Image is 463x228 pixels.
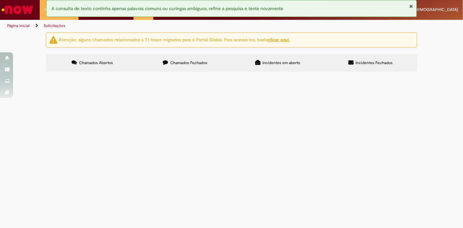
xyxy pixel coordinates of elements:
span: Incidentes em aberto [263,60,301,65]
a: Página inicial [7,23,30,28]
span: Requisições [45,7,67,13]
ul: Trilhas de página [5,20,304,32]
a: Solicitações [44,23,65,28]
a: clicar aqui. [268,37,290,43]
span: A consulta de texto continha apenas palavras comuns ou curingas ambíguos, refine a pesquisa e ten... [51,6,283,11]
ng-bind-html: Atenção: alguns chamados relacionados a T.I foram migrados para o Portal Global. Para acessá-los,... [59,37,290,43]
img: ServiceNow [1,3,34,16]
span: Chamados Fechados [170,60,207,65]
span: [PERSON_NAME][DEMOGRAPHIC_DATA] [380,7,458,12]
span: Incidentes Fechados [356,60,393,65]
button: Fechar Notificação [409,4,413,9]
span: Chamados Abertos [79,60,113,65]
